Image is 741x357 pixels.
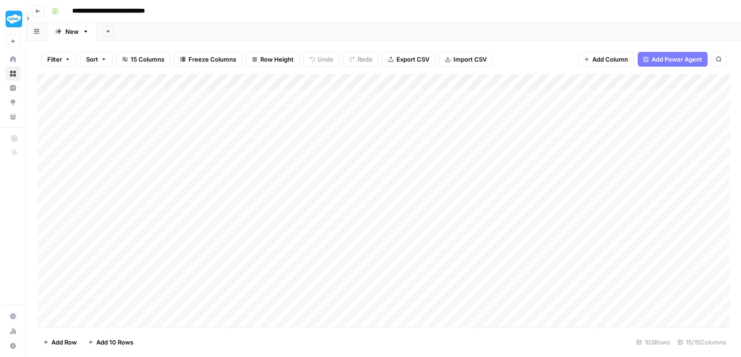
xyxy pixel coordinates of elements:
button: Filter [41,52,76,67]
span: Sort [86,55,98,64]
span: Import CSV [453,55,487,64]
a: Browse [6,66,20,81]
button: Help + Support [6,338,20,353]
span: Add Power Agent [652,55,702,64]
span: Add Column [592,55,628,64]
div: 15/15 Columns [674,335,730,350]
a: Insights [6,81,20,95]
span: Freeze Columns [188,55,236,64]
span: Redo [358,55,372,64]
a: Usage [6,324,20,338]
span: Undo [318,55,333,64]
button: Undo [303,52,339,67]
span: Add Row [51,338,77,347]
span: 15 Columns [131,55,164,64]
button: Redo [343,52,378,67]
span: Row Height [260,55,294,64]
a: Home [6,52,20,67]
span: Add 10 Rows [96,338,133,347]
button: 15 Columns [116,52,170,67]
button: Add Power Agent [638,52,708,67]
span: Export CSV [396,55,429,64]
button: Workspace: Twinkl [6,7,20,31]
div: 103 Rows [633,335,674,350]
button: Sort [80,52,113,67]
a: Opportunities [6,95,20,110]
div: New [65,27,79,36]
a: New [47,22,97,41]
span: Filter [47,55,62,64]
button: Export CSV [382,52,435,67]
button: Import CSV [439,52,493,67]
button: Row Height [246,52,300,67]
button: Add 10 Rows [82,335,139,350]
button: Freeze Columns [174,52,242,67]
img: Twinkl Logo [6,11,22,27]
a: Settings [6,309,20,324]
a: Your Data [6,109,20,124]
button: Add Row [38,335,82,350]
button: Add Column [578,52,634,67]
